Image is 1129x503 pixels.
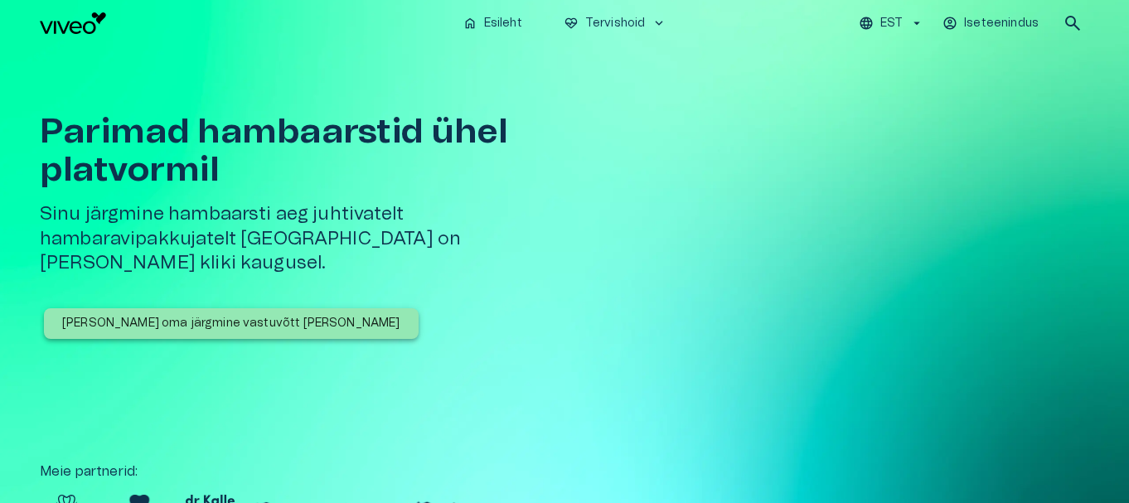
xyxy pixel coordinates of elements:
span: keyboard_arrow_down [652,16,666,31]
button: EST [856,12,927,36]
img: Viveo logo [40,12,106,34]
button: ecg_heartTervishoidkeyboard_arrow_down [557,12,674,36]
button: homeEsileht [456,12,531,36]
button: Iseteenindus [940,12,1043,36]
p: Tervishoid [585,15,646,32]
h5: Sinu järgmine hambaarsti aeg juhtivatelt hambaravipakkujatelt [GEOGRAPHIC_DATA] on [PERSON_NAME] ... [40,202,577,275]
p: [PERSON_NAME] oma järgmine vastuvõtt [PERSON_NAME] [62,315,400,332]
p: Iseteenindus [964,15,1039,32]
p: Esileht [484,15,522,32]
p: EST [880,15,903,32]
span: home [463,16,477,31]
a: Navigate to homepage [40,12,449,34]
span: ecg_heart [564,16,579,31]
button: [PERSON_NAME] oma järgmine vastuvõtt [PERSON_NAME] [44,308,419,339]
span: search [1063,13,1083,33]
p: Meie partnerid : [40,462,1089,481]
button: open search modal [1056,7,1089,40]
h1: Parimad hambaarstid ühel platvormil [40,113,577,189]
